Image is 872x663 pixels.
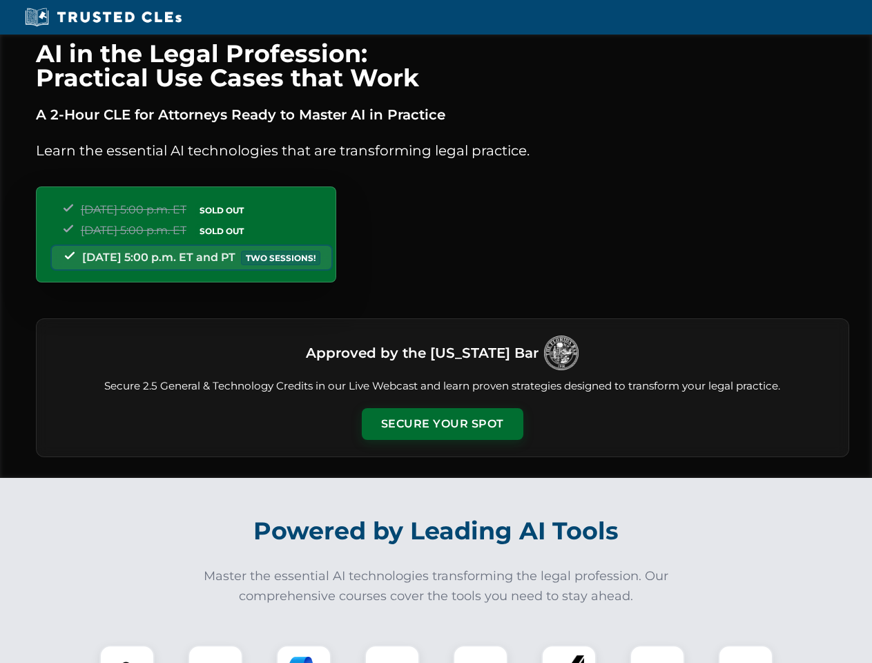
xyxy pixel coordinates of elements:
p: Learn the essential AI technologies that are transforming legal practice. [36,140,849,162]
h2: Powered by Leading AI Tools [54,507,819,555]
h3: Approved by the [US_STATE] Bar [306,340,539,365]
img: Logo [544,336,579,370]
p: A 2-Hour CLE for Attorneys Ready to Master AI in Practice [36,104,849,126]
span: [DATE] 5:00 p.m. ET [81,203,186,216]
span: [DATE] 5:00 p.m. ET [81,224,186,237]
h1: AI in the Legal Profession: Practical Use Cases that Work [36,41,849,90]
img: Trusted CLEs [21,7,186,28]
p: Secure 2.5 General & Technology Credits in our Live Webcast and learn proven strategies designed ... [53,378,832,394]
p: Master the essential AI technologies transforming the legal profession. Our comprehensive courses... [195,566,678,606]
button: Secure Your Spot [362,408,523,440]
span: SOLD OUT [195,224,249,238]
span: SOLD OUT [195,203,249,218]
